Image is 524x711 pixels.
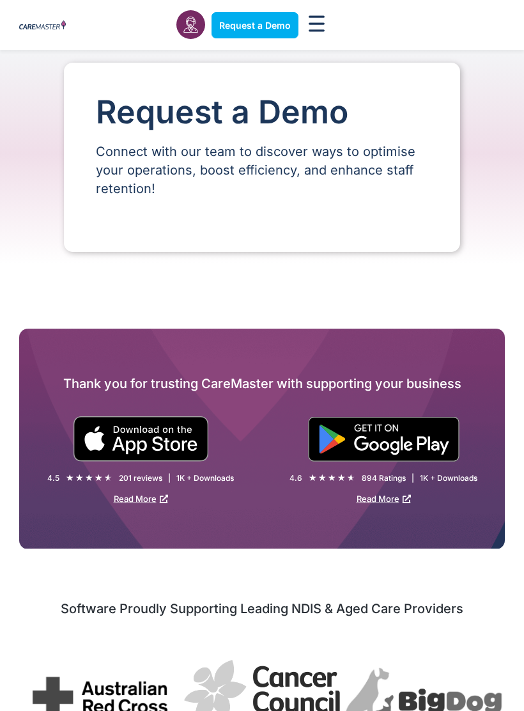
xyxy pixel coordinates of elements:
div: 894 Ratings | 1K + Downloads [362,473,477,483]
i: ★ [309,471,317,485]
h2: Thank you for trusting CareMaster with supporting your business [19,373,505,394]
i: ★ [95,471,103,485]
p: Connect with our team to discover ways to optimise your operations, boost efficiency, and enhance... [96,143,428,198]
a: Read More [114,494,168,504]
a: Read More [357,494,411,504]
i: ★ [318,471,327,485]
i: ★ [66,471,74,485]
h2: Software Proudly Supporting Leading NDIS & Aged Care Providers [19,600,505,617]
div: 4.5 [47,473,59,483]
div: 4.6 [289,473,302,483]
i: ★ [347,471,355,485]
img: "Get is on" Black Google play button. [308,417,459,462]
a: Request a Demo [212,12,298,38]
img: CareMaster Logo [19,20,66,31]
div: 4.5/5 [66,471,112,485]
span: Request a Demo [219,20,291,31]
i: ★ [104,471,112,485]
i: ★ [85,471,93,485]
i: ★ [337,471,346,485]
div: Menu Toggle [305,12,329,39]
h1: Request a Demo [96,95,428,130]
i: ★ [328,471,336,485]
img: small black download on the apple app store button. [73,416,209,462]
div: 201 reviews | 1K + Downloads [119,473,234,483]
i: ★ [75,471,84,485]
div: 4.6/5 [309,471,355,485]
